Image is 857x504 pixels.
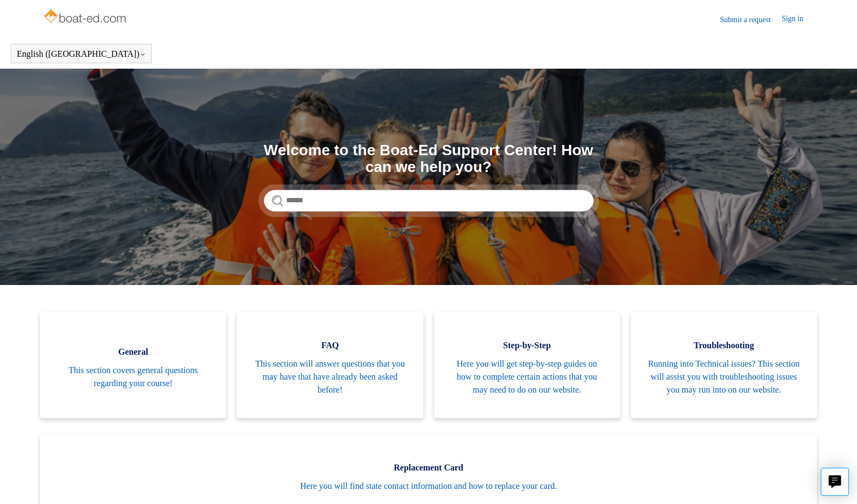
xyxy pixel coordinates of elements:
a: Step-by-Step Here you will get step-by-step guides on how to complete certain actions that you ma... [434,312,620,418]
a: General This section covers general questions regarding your course! [40,312,226,418]
span: Running into Technical issues? This section will assist you with troubleshooting issues you may r... [647,357,801,396]
h1: Welcome to the Boat-Ed Support Center! How can we help you? [264,142,594,176]
a: Sign in [782,13,814,26]
button: English ([GEOGRAPHIC_DATA]) [17,49,146,59]
span: Here you will get step-by-step guides on how to complete certain actions that you may need to do ... [450,357,604,396]
span: FAQ [253,339,407,352]
a: Troubleshooting Running into Technical issues? This section will assist you with troubleshooting ... [631,312,817,418]
span: Replacement Card [56,461,801,474]
span: General [56,346,210,359]
img: Boat-Ed Help Center home page [43,6,129,28]
span: This section covers general questions regarding your course! [56,364,210,390]
button: Live chat [821,468,849,496]
a: Submit a request [720,14,782,25]
span: Here you will find state contact information and how to replace your card. [56,480,801,493]
span: This section will answer questions that you may have that have already been asked before! [253,357,407,396]
input: Search [264,190,594,211]
span: Troubleshooting [647,339,801,352]
a: FAQ This section will answer questions that you may have that have already been asked before! [237,312,423,418]
span: Step-by-Step [450,339,604,352]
